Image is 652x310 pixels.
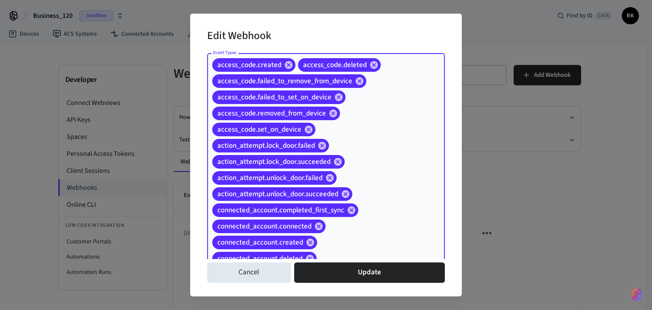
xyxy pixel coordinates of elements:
[212,158,336,166] span: action_attempt.lock_door.succeeded
[294,262,445,283] button: Update
[212,238,308,247] span: connected_account.created
[298,61,372,69] span: access_code.deleted
[212,61,287,69] span: access_code.created
[213,49,236,56] label: Event Types
[212,174,328,182] span: action_attempt.unlock_door.failed
[212,236,317,249] div: connected_account.created
[207,262,291,283] button: Cancel
[632,288,642,302] img: SeamLogoGradient.69752ec5.svg
[212,206,349,214] span: connected_account.completed_first_sync
[212,220,326,233] div: connected_account.connected
[212,139,329,152] div: action_attempt.lock_door.failed
[212,141,320,150] span: action_attempt.lock_door.failed
[298,58,381,72] div: access_code.deleted
[212,109,331,118] span: access_code.removed_from_device
[212,77,357,85] span: access_code.failed_to_remove_from_device
[212,125,306,134] span: access_code.set_on_device
[212,190,343,198] span: action_attempt.unlock_door.succeeded
[212,90,346,104] div: access_code.failed_to_set_on_device
[212,93,337,101] span: access_code.failed_to_set_on_device
[212,222,317,231] span: connected_account.connected
[212,74,366,88] div: access_code.failed_to_remove_from_device
[212,252,317,265] div: connected_account.deleted
[212,58,295,72] div: access_code.created
[212,123,315,136] div: access_code.set_on_device
[207,24,271,50] h2: Edit Webhook
[212,203,358,217] div: connected_account.completed_first_sync
[212,171,337,185] div: action_attempt.unlock_door.failed
[212,187,352,201] div: action_attempt.unlock_door.succeeded
[212,155,345,169] div: action_attempt.lock_door.succeeded
[212,254,308,263] span: connected_account.deleted
[212,107,340,120] div: access_code.removed_from_device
